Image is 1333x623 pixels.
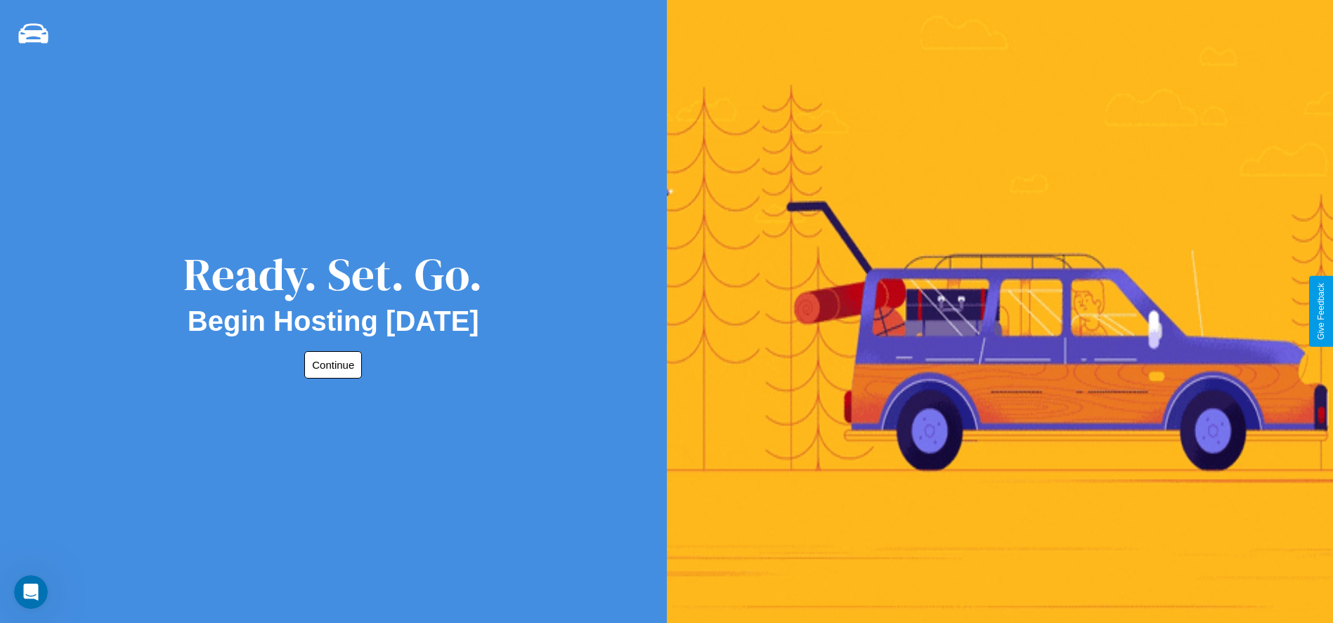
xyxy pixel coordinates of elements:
[304,351,362,379] button: Continue
[183,243,483,306] div: Ready. Set. Go.
[1316,283,1326,340] div: Give Feedback
[14,575,48,609] iframe: Intercom live chat
[188,306,479,337] h2: Begin Hosting [DATE]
